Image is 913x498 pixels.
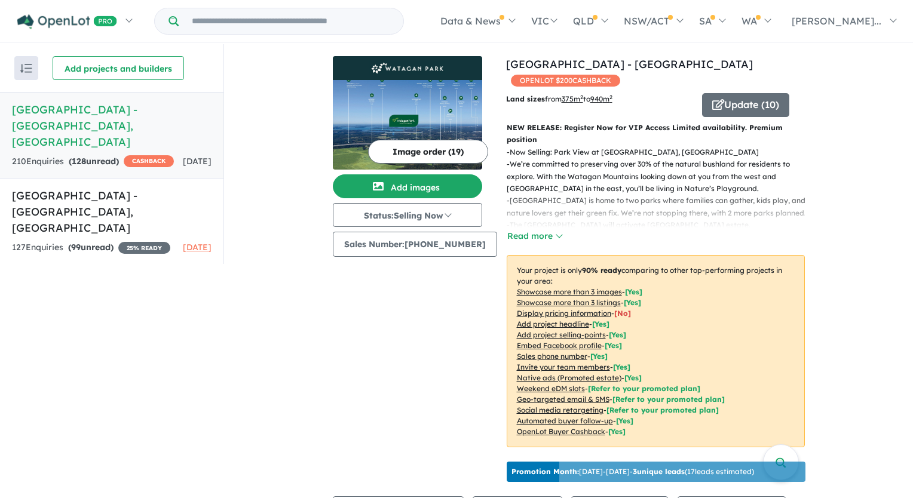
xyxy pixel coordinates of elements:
[583,94,612,103] span: to
[624,298,641,307] span: [ Yes ]
[517,427,605,436] u: OpenLot Buyer Cashback
[124,155,174,167] span: CASHBACK
[625,287,642,296] span: [ Yes ]
[72,156,86,167] span: 128
[580,94,583,100] sup: 2
[69,156,119,167] strong: ( unread)
[507,146,814,158] p: - Now Selling: Park View at [GEOGRAPHIC_DATA], [GEOGRAPHIC_DATA]
[506,57,753,71] a: [GEOGRAPHIC_DATA] - [GEOGRAPHIC_DATA]
[368,140,488,164] button: Image order (19)
[517,384,585,393] u: Weekend eDM slots
[517,298,621,307] u: Showcase more than 3 listings
[71,242,81,253] span: 99
[506,94,545,103] b: Land sizes
[333,80,482,170] img: Watagan Park Estate - Cooranbong
[507,229,563,243] button: Read more
[612,395,725,404] span: [Refer to your promoted plan]
[181,8,401,34] input: Try estate name, suburb, builder or developer
[183,242,212,253] span: [DATE]
[17,14,117,29] img: Openlot PRO Logo White
[605,341,622,350] span: [ Yes ]
[517,395,609,404] u: Geo-targeted email & SMS
[624,373,642,382] span: [Yes]
[608,427,626,436] span: [Yes]
[53,56,184,80] button: Add projects and builders
[507,255,805,447] p: Your project is only comparing to other top-performing projects in your area: - - - - - - - - - -...
[517,341,602,350] u: Embed Facebook profile
[511,467,579,476] b: Promotion Month:
[511,466,754,477] p: [DATE] - [DATE] - ( 17 leads estimated)
[12,187,212,236] h5: [GEOGRAPHIC_DATA] - [GEOGRAPHIC_DATA] , [GEOGRAPHIC_DATA]
[582,266,621,275] b: 90 % ready
[12,155,174,169] div: 210 Enquir ies
[590,352,608,361] span: [ Yes ]
[118,242,170,254] span: 25 % READY
[333,232,497,257] button: Sales Number:[PHONE_NUMBER]
[68,242,114,253] strong: ( unread)
[633,467,685,476] b: 3 unique leads
[614,309,631,318] span: [ No ]
[616,416,633,425] span: [Yes]
[702,93,789,117] button: Update (10)
[517,362,610,371] u: Invite your team members
[517,373,621,382] u: Native ads (Promoted estate)
[12,241,170,255] div: 127 Enquir ies
[333,203,482,227] button: Status:Selling Now
[183,156,212,167] span: [DATE]
[506,93,693,105] p: from
[517,352,587,361] u: Sales phone number
[507,122,805,146] p: NEW RELEASE: Register Now for VIP Access Limited availability. Premium position
[592,319,609,328] span: [ Yes ]
[507,195,814,219] p: - [GEOGRAPHIC_DATA] is home to two parks where families can gather, kids play, and nature lovers ...
[517,319,589,328] u: Add project headline
[517,330,606,339] u: Add project selling-points
[792,15,881,27] span: [PERSON_NAME]...
[606,405,719,414] span: [Refer to your promoted plan]
[588,384,700,393] span: [Refer to your promoted plan]
[613,362,630,371] span: [ Yes ]
[507,158,814,195] p: - We’re committed to preserving over 30% of the natural bushland for residents to explore. With t...
[20,64,32,73] img: sort.svg
[333,56,482,170] a: Watagan Park Estate - Cooranbong LogoWatagan Park Estate - Cooranbong
[517,309,611,318] u: Display pricing information
[609,330,626,339] span: [ Yes ]
[517,416,613,425] u: Automated buyer follow-up
[12,102,212,150] h5: [GEOGRAPHIC_DATA] - [GEOGRAPHIC_DATA] , [GEOGRAPHIC_DATA]
[517,287,622,296] u: Showcase more than 3 images
[507,219,814,256] p: - The [GEOGRAPHIC_DATA] will activate [GEOGRAPHIC_DATA] estate, [GEOGRAPHIC_DATA] and it’s surrou...
[511,75,620,87] span: OPENLOT $ 200 CASHBACK
[590,94,612,103] u: 940 m
[517,405,603,414] u: Social media retargeting
[338,61,477,75] img: Watagan Park Estate - Cooranbong Logo
[562,94,583,103] u: 375 m
[333,174,482,198] button: Add images
[609,94,612,100] sup: 2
